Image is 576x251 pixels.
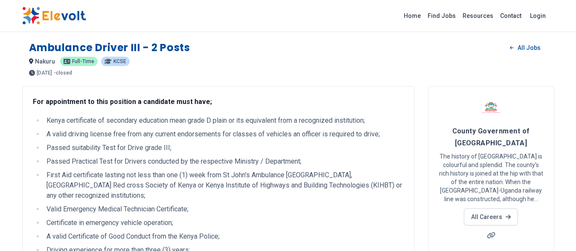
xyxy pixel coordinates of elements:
[503,41,547,54] a: All Jobs
[44,170,404,201] li: First Aid certificate lasting not less than one (1) week from St John’s Ambulance [GEOGRAPHIC_DAT...
[44,231,404,242] li: A valid Certificate of Good Conduct from the Kenya Police;
[439,152,544,203] p: The history of [GEOGRAPHIC_DATA] is colourful and splendid. The county’s rich history is joined a...
[35,58,55,65] span: nakuru
[459,9,497,23] a: Resources
[22,7,86,25] img: Elevolt
[400,9,424,23] a: Home
[44,143,404,153] li: Passed suitability Test for Drive grade III;
[37,70,52,75] span: [DATE]
[44,129,404,139] li: A valid driving license free from any current endorsements for classes of vehicles an officer is ...
[452,127,530,147] span: County Government of [GEOGRAPHIC_DATA]
[464,208,518,225] a: All Careers
[480,97,502,118] img: County Government of Nakuru
[54,70,72,75] p: - closed
[497,9,525,23] a: Contact
[44,156,404,167] li: Passed Practical Test for Drivers conducted by the respective Ministry / Department;
[113,59,126,64] span: KCSE
[29,41,190,55] h1: Ambulance Driver III - 2 Posts
[33,98,212,106] strong: For appointment to this position a candidate must have;
[44,115,404,126] li: Kenya certificate of secondary education mean grade D plain or its equivalent from a recognized i...
[525,7,551,24] a: Login
[44,204,404,214] li: Valid Emergency Medical Technician Certificate;
[44,218,404,228] li: Certificate in emergency vehicle operation;
[72,59,94,64] span: Full-time
[424,9,459,23] a: Find Jobs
